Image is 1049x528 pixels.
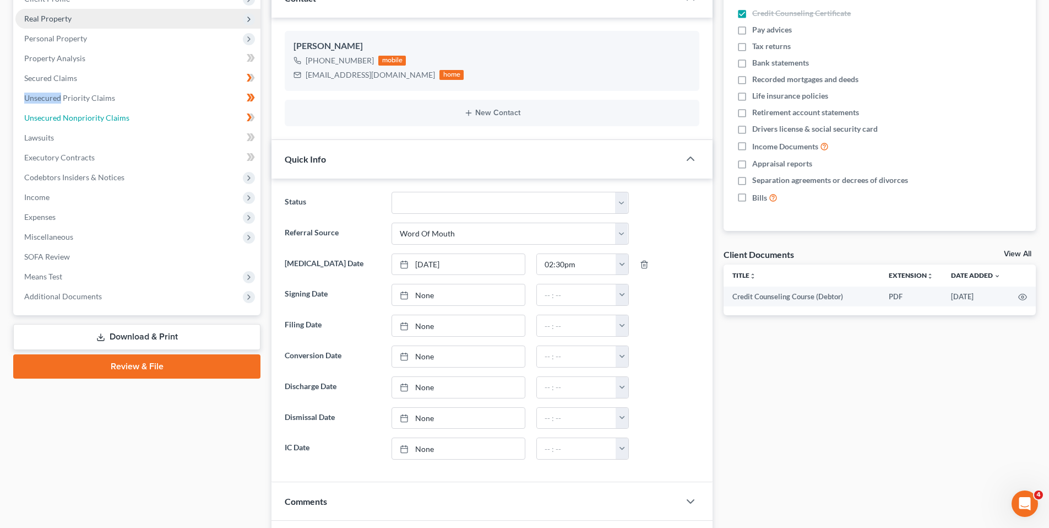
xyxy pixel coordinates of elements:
[752,57,809,68] span: Bank statements
[537,346,616,367] input: -- : --
[24,153,95,162] span: Executory Contracts
[537,408,616,429] input: -- : --
[392,346,525,367] a: None
[279,346,385,368] label: Conversion Date
[15,247,260,267] a: SOFA Review
[293,40,691,53] div: [PERSON_NAME]
[15,128,260,148] a: Lawsuits
[24,73,77,83] span: Secured Claims
[279,407,385,429] label: Dismissal Date
[24,272,62,281] span: Means Test
[24,252,70,261] span: SOFA Review
[392,315,525,336] a: None
[752,141,818,152] span: Income Documents
[724,249,794,260] div: Client Documents
[24,173,124,182] span: Codebtors Insiders & Notices
[13,354,260,379] a: Review & File
[306,69,435,80] div: [EMAIL_ADDRESS][DOMAIN_NAME]
[279,254,385,276] label: [MEDICAL_DATA] Date
[306,55,374,66] div: [PHONE_NUMBER]
[285,496,327,507] span: Comments
[392,254,525,275] a: [DATE]
[15,108,260,128] a: Unsecured Nonpriority Claims
[439,70,464,80] div: home
[537,438,616,459] input: -- : --
[749,273,756,279] i: unfold_more
[279,192,385,214] label: Status
[24,93,115,103] span: Unsecured Priority Claims
[1012,491,1038,517] iframe: Intercom live chat
[889,271,933,279] a: Extensionunfold_more
[15,148,260,168] a: Executory Contracts
[24,192,50,202] span: Income
[279,315,385,337] label: Filing Date
[732,271,756,279] a: Titleunfold_more
[24,34,87,43] span: Personal Property
[24,14,72,23] span: Real Property
[279,376,385,398] label: Discharge Date
[537,284,616,305] input: -- : --
[24,53,85,63] span: Property Analysis
[724,287,880,306] td: Credit Counseling Course (Debtor)
[752,74,858,85] span: Recorded mortgages and deeds
[24,133,54,142] span: Lawsuits
[24,232,73,241] span: Miscellaneous
[15,88,260,108] a: Unsecured Priority Claims
[537,254,616,275] input: -- : --
[942,287,1009,306] td: [DATE]
[752,192,767,203] span: Bills
[880,287,942,306] td: PDF
[15,68,260,88] a: Secured Claims
[1004,250,1031,258] a: View All
[752,158,812,169] span: Appraisal reports
[752,24,792,35] span: Pay advices
[392,284,525,305] a: None
[752,107,859,118] span: Retirement account statements
[293,109,691,117] button: New Contact
[1034,491,1043,499] span: 4
[994,273,1001,279] i: expand_more
[537,377,616,398] input: -- : --
[279,284,385,306] label: Signing Date
[24,113,129,122] span: Unsecured Nonpriority Claims
[752,90,828,101] span: Life insurance policies
[951,271,1001,279] a: Date Added expand_more
[24,212,56,222] span: Expenses
[392,408,525,429] a: None
[279,223,385,245] label: Referral Source
[285,154,326,164] span: Quick Info
[15,49,260,68] a: Property Analysis
[927,273,933,279] i: unfold_more
[537,315,616,336] input: -- : --
[24,292,102,301] span: Additional Documents
[392,438,525,459] a: None
[392,377,525,398] a: None
[279,438,385,460] label: IC Date
[378,56,406,66] div: mobile
[752,175,908,186] span: Separation agreements or decrees of divorces
[13,324,260,350] a: Download & Print
[752,41,791,52] span: Tax returns
[752,8,851,19] span: Credit Counseling Certificate
[752,123,878,134] span: Drivers license & social security card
